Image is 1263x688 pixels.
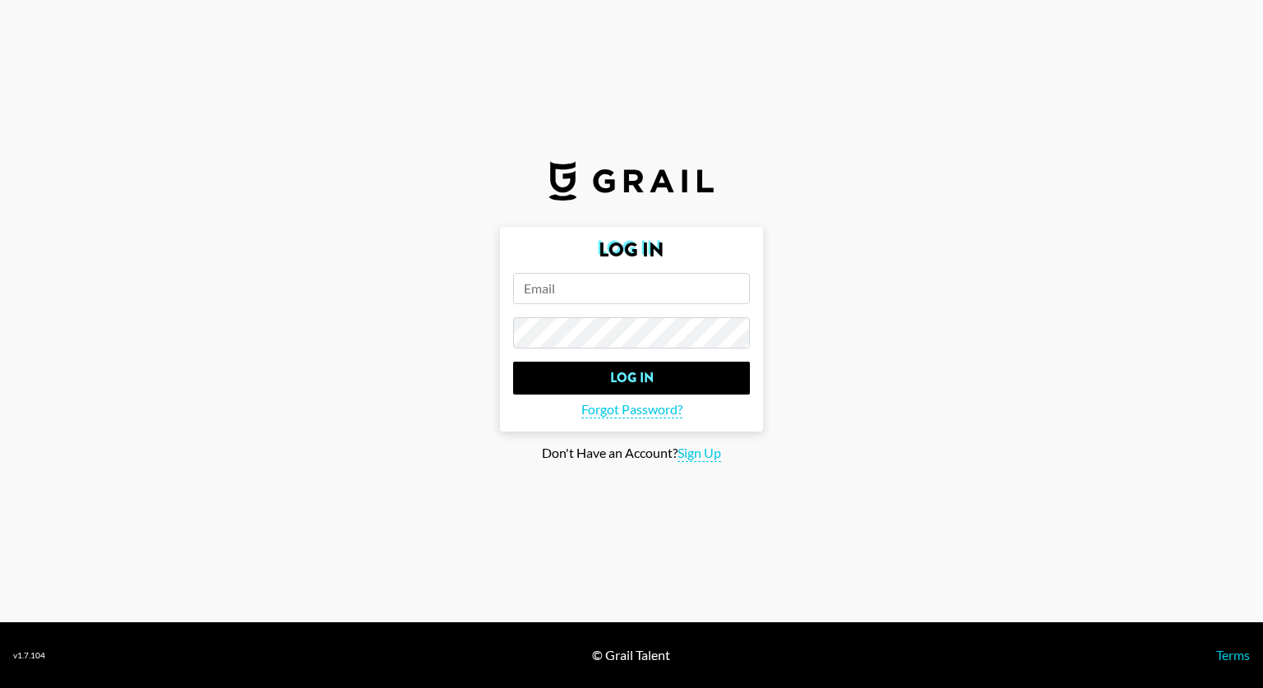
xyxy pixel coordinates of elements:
[513,273,750,304] input: Email
[513,362,750,395] input: Log In
[1216,647,1250,663] a: Terms
[513,240,750,260] h2: Log In
[592,647,670,663] div: © Grail Talent
[13,445,1250,462] div: Don't Have an Account?
[678,445,721,462] span: Sign Up
[581,401,682,418] span: Forgot Password?
[549,161,714,201] img: Grail Talent Logo
[13,650,45,661] div: v 1.7.104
